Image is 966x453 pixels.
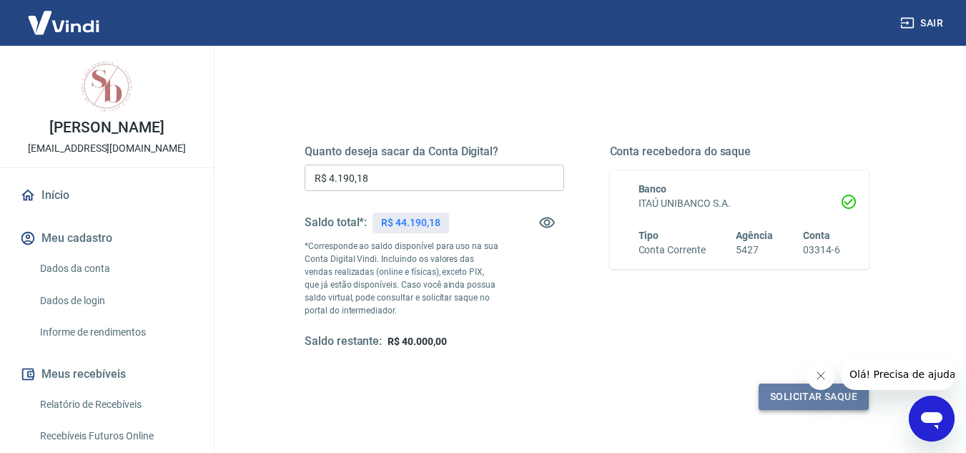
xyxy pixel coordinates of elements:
p: R$ 44.190,18 [381,215,440,230]
h6: 03314-6 [803,243,840,258]
h5: Quanto deseja sacar da Conta Digital? [305,145,564,159]
a: Dados de login [34,286,197,316]
h6: Conta Corrente [639,243,706,258]
p: *Corresponde ao saldo disponível para uso na sua Conta Digital Vindi. Incluindo os valores das ve... [305,240,499,317]
p: [EMAIL_ADDRESS][DOMAIN_NAME] [28,141,186,156]
iframe: Fechar mensagem [807,361,835,390]
span: Agência [736,230,773,241]
a: Dados da conta [34,254,197,283]
h5: Saldo total*: [305,215,367,230]
p: [PERSON_NAME] [49,120,164,135]
a: Relatório de Recebíveis [34,390,197,419]
h6: ITAÚ UNIBANCO S.A. [639,196,841,211]
img: Vindi [17,1,110,44]
span: Conta [803,230,830,241]
span: R$ 40.000,00 [388,336,446,347]
span: Olá! Precisa de ajuda? [9,10,120,21]
h5: Conta recebedora do saque [610,145,869,159]
h6: 5427 [736,243,773,258]
a: Informe de rendimentos [34,318,197,347]
button: Meu cadastro [17,223,197,254]
button: Sair [897,10,949,36]
a: Início [17,180,197,211]
a: Recebíveis Futuros Online [34,422,197,451]
iframe: Botão para abrir a janela de mensagens [909,396,955,442]
button: Solicitar saque [759,384,869,410]
h5: Saldo restante: [305,334,382,349]
iframe: Mensagem da empresa [841,359,955,390]
button: Meus recebíveis [17,359,197,390]
img: da6affc6-e9e8-4882-94b9-39dc5199d7ef.jpeg [79,57,136,115]
span: Banco [639,183,667,195]
span: Tipo [639,230,659,241]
